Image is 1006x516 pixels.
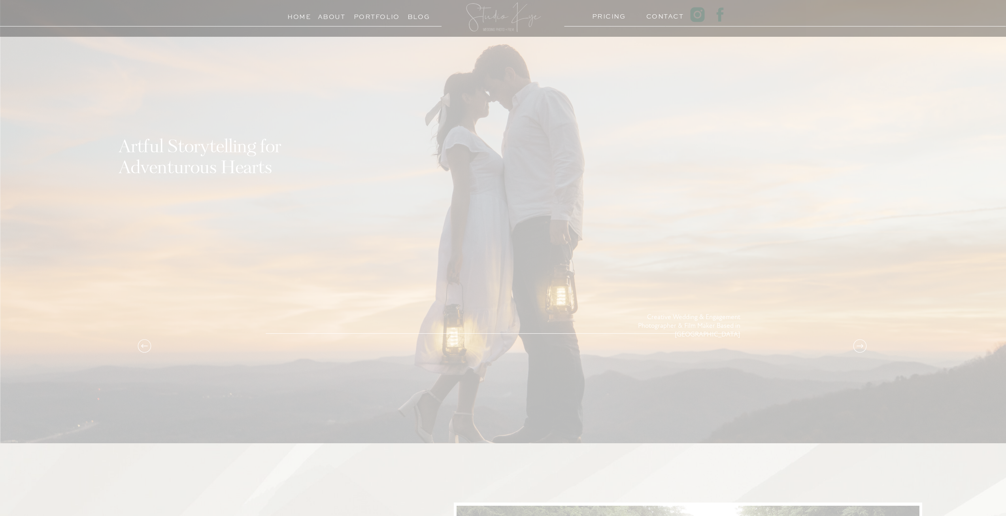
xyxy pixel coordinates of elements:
[284,11,315,19] a: Home
[646,11,677,18] a: Contact
[119,138,342,176] h1: Artful Storytelling for Adventurous Hearts
[318,11,345,19] a: About
[354,11,390,19] a: Portfolio
[585,313,740,363] p: Creative Wedding & Engagement Photographer & Film Maker Based in [GEOGRAPHIC_DATA]
[592,11,623,18] a: PRICING
[401,11,437,19] a: Blog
